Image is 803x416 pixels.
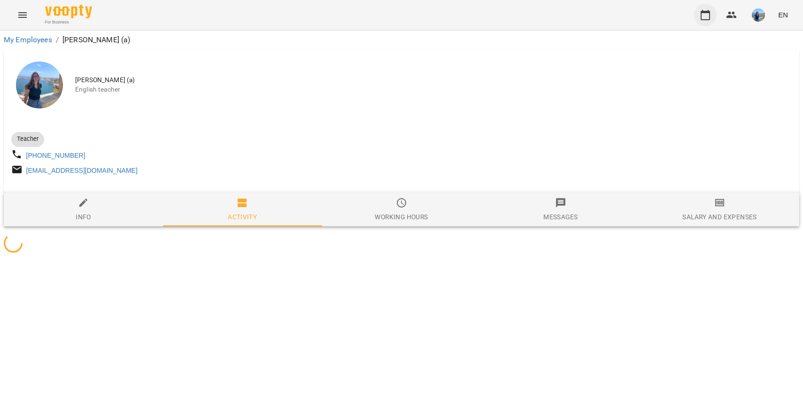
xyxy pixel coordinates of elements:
[16,62,63,108] img: Ковальовська Анастасія Вячеславівна (а)
[778,10,788,20] span: EN
[75,76,792,85] span: [PERSON_NAME] (а)
[4,34,799,46] nav: breadcrumb
[76,211,91,223] div: Info
[752,8,765,22] img: 8b0d75930c4dba3d36228cba45c651ae.jpg
[75,85,792,94] span: English teacher
[26,152,85,159] a: [PHONE_NUMBER]
[774,6,792,23] button: EN
[375,211,428,223] div: Working hours
[11,4,34,26] button: Menu
[543,211,578,223] div: Messages
[26,167,138,174] a: [EMAIL_ADDRESS][DOMAIN_NAME]
[228,211,257,223] div: Activity
[4,35,52,44] a: My Employees
[45,5,92,18] img: Voopty Logo
[45,19,92,25] span: For Business
[682,211,757,223] div: Salary and Expenses
[11,135,44,143] span: Teacher
[56,34,59,46] li: /
[62,34,131,46] p: [PERSON_NAME] (а)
